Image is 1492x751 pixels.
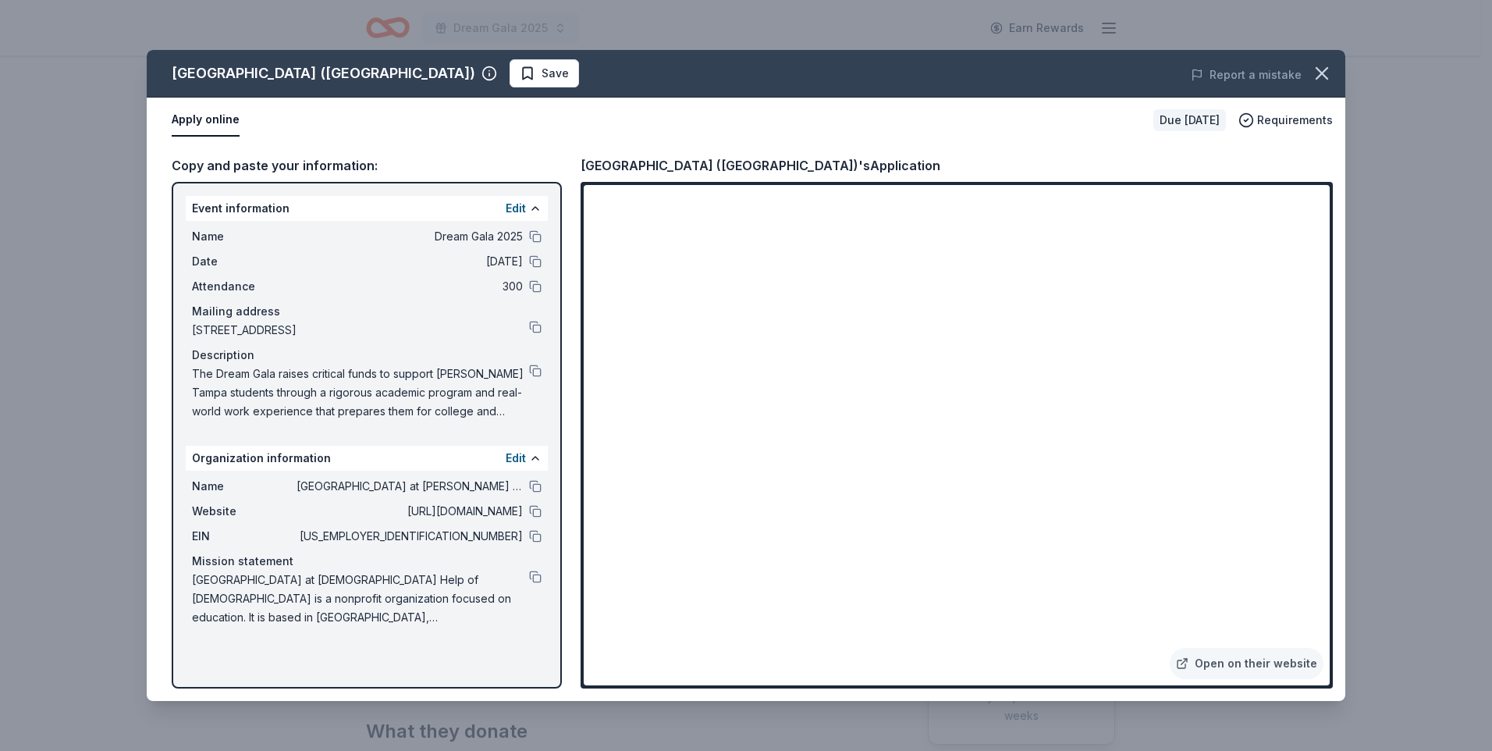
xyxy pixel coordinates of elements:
[297,527,523,546] span: [US_EMPLOYER_IDENTIFICATION_NUMBER]
[297,502,523,521] span: [URL][DOMAIN_NAME]
[192,502,297,521] span: Website
[172,155,562,176] div: Copy and paste your information:
[192,346,542,365] div: Description
[1153,109,1226,131] div: Due [DATE]
[297,227,523,246] span: Dream Gala 2025
[192,321,529,340] span: [STREET_ADDRESS]
[542,64,569,83] span: Save
[192,552,542,571] div: Mission statement
[192,527,297,546] span: EIN
[506,199,526,218] button: Edit
[192,365,529,421] span: The Dream Gala raises critical funds to support [PERSON_NAME] Tampa students through a rigorous a...
[297,477,523,496] span: [GEOGRAPHIC_DATA] at [PERSON_NAME] Help of [DEMOGRAPHIC_DATA]
[1170,648,1323,679] a: Open on their website
[1191,66,1302,84] button: Report a mistake
[192,477,297,496] span: Name
[192,227,297,246] span: Name
[506,449,526,468] button: Edit
[581,155,940,176] div: [GEOGRAPHIC_DATA] ([GEOGRAPHIC_DATA])'s Application
[172,61,475,86] div: [GEOGRAPHIC_DATA] ([GEOGRAPHIC_DATA])
[1238,111,1333,130] button: Requirements
[297,277,523,296] span: 300
[1257,111,1333,130] span: Requirements
[192,302,542,321] div: Mailing address
[186,446,548,471] div: Organization information
[297,252,523,271] span: [DATE]
[510,59,579,87] button: Save
[186,196,548,221] div: Event information
[172,104,240,137] button: Apply online
[192,571,529,627] span: [GEOGRAPHIC_DATA] at [DEMOGRAPHIC_DATA] Help of [DEMOGRAPHIC_DATA] is a nonprofit organization fo...
[192,277,297,296] span: Attendance
[192,252,297,271] span: Date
